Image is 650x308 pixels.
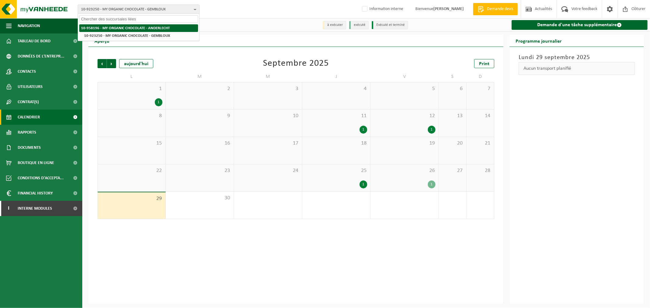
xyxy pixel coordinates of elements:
span: 27 [442,167,463,174]
span: Précédent [98,59,107,68]
span: 21 [470,140,491,147]
li: exécuté [349,21,369,29]
span: 16 [169,140,231,147]
span: Documents [18,140,41,155]
a: Print [474,59,494,68]
span: 18 [305,140,367,147]
span: 30 [169,195,231,201]
span: 9 [169,113,231,119]
div: Septembre 2025 [263,59,329,68]
span: Interne modules [18,201,52,216]
div: 1 [428,180,435,188]
span: 5 [374,86,435,92]
div: aujourd'hui [119,59,153,68]
span: Rapports [18,125,36,140]
td: J [302,71,371,82]
span: 15 [101,140,162,147]
strong: [PERSON_NAME] [433,7,464,11]
span: Navigation [18,18,40,33]
td: L [98,71,166,82]
span: Calendrier [18,110,40,125]
td: M [166,71,234,82]
div: 1 [360,126,367,134]
div: 1 [360,180,367,188]
span: 4 [305,86,367,92]
td: M [234,71,302,82]
a: Demande d'une tâche supplémentaire [512,20,648,30]
strong: 10-923250 - MY ORGANIC CHOCOLATE - GEMBLOUX [84,34,170,38]
td: D [467,71,494,82]
span: 3 [237,86,299,92]
strong: 10-958196 - MY ORGANIC CHOCOLATE - ANDERLECHT [81,26,170,30]
td: S [439,71,467,82]
span: Print [479,61,489,66]
span: 8 [101,113,162,119]
span: Tableau de bord [18,33,51,49]
h2: Programme journalier [510,35,568,47]
input: Chercher des succursales liées [79,15,198,23]
span: Données de l'entrepr... [18,49,64,64]
span: 19 [374,140,435,147]
span: 22 [101,167,162,174]
td: V [371,71,439,82]
span: 1 [101,86,162,92]
span: 13 [442,113,463,119]
button: 10-923250 - MY ORGANIC CHOCOLATE - GEMBLOUX [78,5,200,14]
span: 10 [237,113,299,119]
span: 24 [237,167,299,174]
span: 11 [305,113,367,119]
span: 28 [470,167,491,174]
span: 20 [442,140,463,147]
span: Suivant [107,59,116,68]
span: Utilisateurs [18,79,43,94]
span: 25 [305,167,367,174]
span: Conditions d'accepta... [18,170,64,186]
span: I [6,201,12,216]
div: Aucun transport planifié [519,62,635,75]
span: 12 [374,113,435,119]
span: 26 [374,167,435,174]
span: 2 [169,86,231,92]
span: Financial History [18,186,53,201]
span: Demande devis [485,6,515,12]
span: Contrat(s) [18,94,39,110]
h3: Lundi 29 septembre 2025 [519,53,635,62]
label: Information interne [361,5,403,14]
span: 14 [470,113,491,119]
a: Demande devis [473,3,518,15]
span: 23 [169,167,231,174]
span: 7 [470,86,491,92]
span: 17 [237,140,299,147]
li: à exécuter [323,21,346,29]
li: Exécuté et terminé [372,21,408,29]
span: 29 [101,195,162,202]
div: 1 [155,98,162,106]
span: 10-923250 - MY ORGANIC CHOCOLATE - GEMBLOUX [81,5,191,14]
span: 6 [442,86,463,92]
div: 1 [428,126,435,134]
span: Contacts [18,64,36,79]
span: Boutique en ligne [18,155,54,170]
